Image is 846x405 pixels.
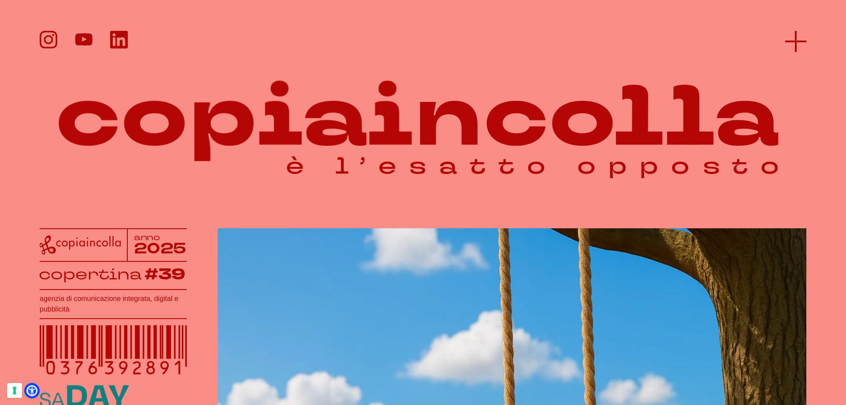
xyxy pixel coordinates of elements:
[7,383,22,398] button: Le tue preferenze relative al consenso per le tecnologie di tracciamento
[134,239,187,259] tspan: 2025
[39,264,141,284] tspan: copertina
[134,232,160,243] tspan: anno
[26,385,37,396] a: Open Accessibility Menu
[145,264,186,286] tspan: #39
[40,294,187,315] h1: agenzia di comunicazione integrata, digital e pubblicità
